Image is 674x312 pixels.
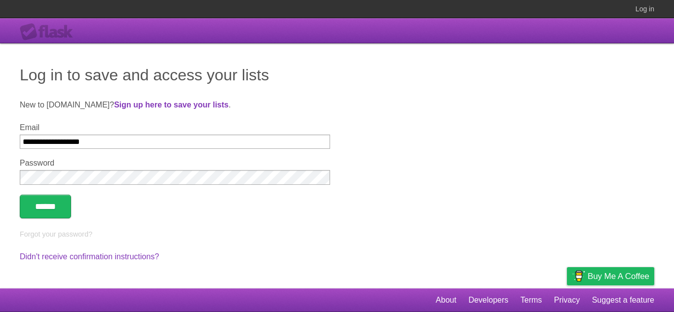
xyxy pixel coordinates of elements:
label: Email [20,123,330,132]
a: Suggest a feature [592,291,654,310]
a: Privacy [554,291,580,310]
img: Buy me a coffee [572,268,585,284]
a: Terms [521,291,542,310]
label: Password [20,159,330,168]
div: Flask [20,23,79,41]
a: Sign up here to save your lists [114,101,228,109]
p: New to [DOMAIN_NAME]? . [20,99,654,111]
a: Developers [468,291,508,310]
a: About [436,291,456,310]
span: Buy me a coffee [588,268,649,285]
a: Buy me a coffee [567,267,654,285]
h1: Log in to save and access your lists [20,63,654,87]
a: Didn't receive confirmation instructions? [20,252,159,261]
a: Forgot your password? [20,230,92,238]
